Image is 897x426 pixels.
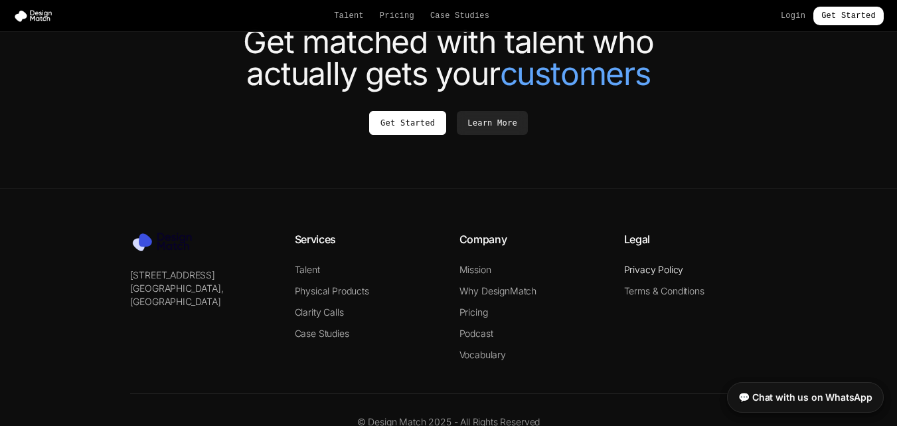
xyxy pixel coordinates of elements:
[624,264,684,275] a: Privacy Policy
[130,268,274,282] p: [STREET_ADDRESS]
[500,58,651,90] span: customers
[624,231,768,247] h4: Legal
[295,285,369,296] a: Physical Products
[13,9,58,23] img: Design Match
[459,328,493,339] a: Podcast
[459,285,537,296] a: Why DesignMatch
[813,7,884,25] a: Get Started
[459,349,506,360] a: Vocabulary
[459,264,491,275] a: Mission
[781,11,805,21] a: Login
[130,282,274,308] p: [GEOGRAPHIC_DATA], [GEOGRAPHIC_DATA]
[459,231,603,247] h4: Company
[130,231,203,253] img: Design Match
[369,111,446,135] a: Get Started
[295,306,344,318] a: Clarity Calls
[727,382,884,413] a: 💬 Chat with us on WhatsApp
[295,231,438,247] h4: Services
[457,111,528,135] a: Learn More
[295,328,349,339] a: Case Studies
[295,264,320,275] a: Talent
[380,11,414,21] a: Pricing
[77,26,821,90] h2: Get matched with talent who actually gets your
[624,285,704,296] a: Terms & Conditions
[334,11,364,21] a: Talent
[459,306,488,318] a: Pricing
[430,11,489,21] a: Case Studies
